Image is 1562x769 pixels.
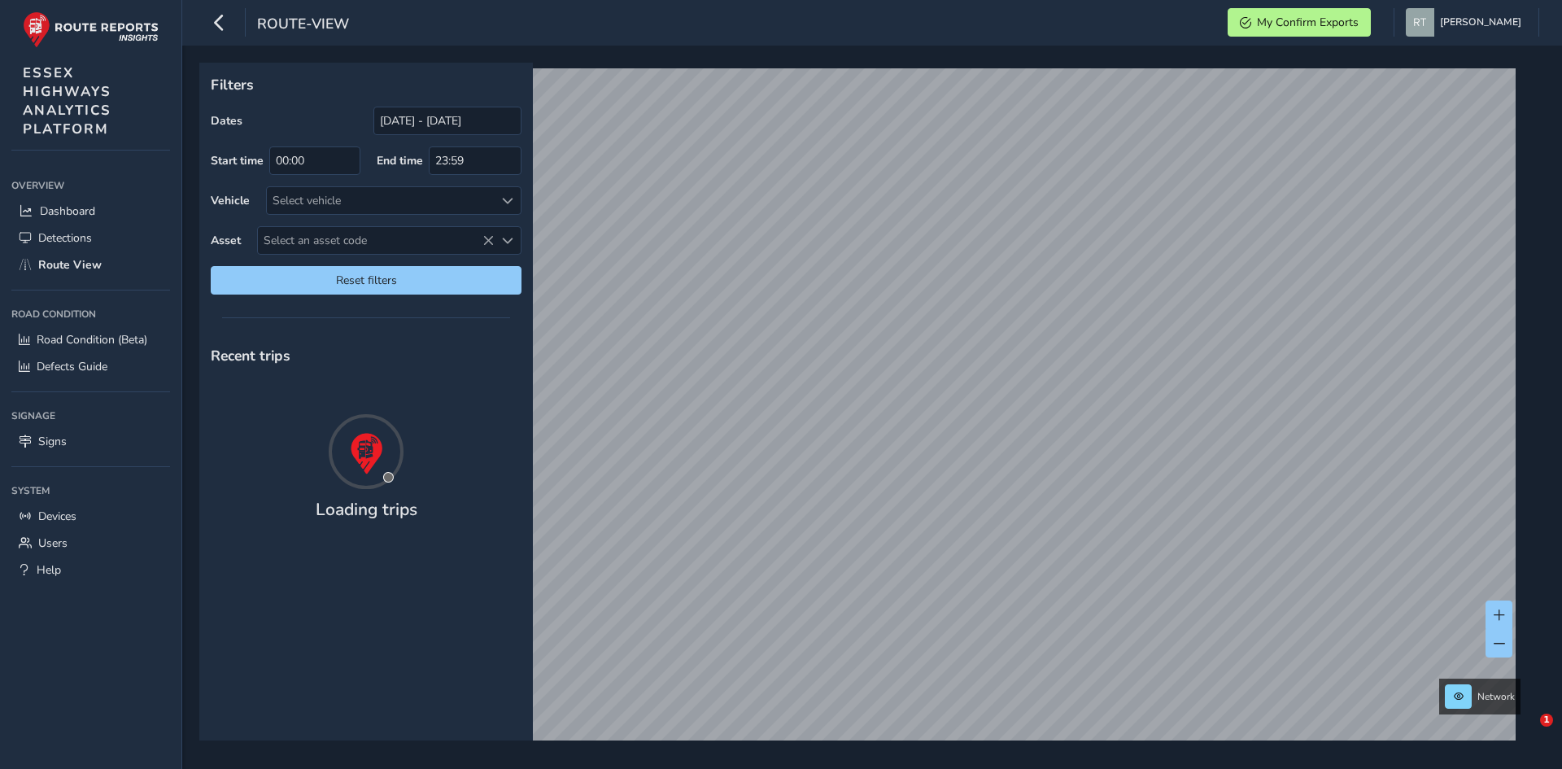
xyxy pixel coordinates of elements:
[258,227,494,254] span: Select an asset code
[38,230,92,246] span: Detections
[1228,8,1371,37] button: My Confirm Exports
[38,509,76,524] span: Devices
[211,233,241,248] label: Asset
[11,173,170,198] div: Overview
[11,404,170,428] div: Signage
[37,332,147,347] span: Road Condition (Beta)
[37,359,107,374] span: Defects Guide
[11,428,170,455] a: Signs
[205,68,1516,759] canvas: Map
[211,153,264,168] label: Start time
[40,203,95,219] span: Dashboard
[1406,8,1434,37] img: diamond-layout
[211,74,521,95] p: Filters
[1406,8,1527,37] button: [PERSON_NAME]
[377,153,423,168] label: End time
[267,187,494,214] div: Select vehicle
[223,273,509,288] span: Reset filters
[257,14,349,37] span: route-view
[1440,8,1521,37] span: [PERSON_NAME]
[1507,714,1546,753] iframe: Intercom live chat
[11,251,170,278] a: Route View
[11,198,170,225] a: Dashboard
[11,478,170,503] div: System
[211,113,242,129] label: Dates
[11,302,170,326] div: Road Condition
[316,500,417,520] h4: Loading trips
[38,535,68,551] span: Users
[38,434,67,449] span: Signs
[11,225,170,251] a: Detections
[37,562,61,578] span: Help
[23,63,111,138] span: ESSEX HIGHWAYS ANALYTICS PLATFORM
[211,266,521,295] button: Reset filters
[211,346,290,365] span: Recent trips
[494,227,521,254] div: Select an asset code
[11,503,170,530] a: Devices
[1477,690,1515,703] span: Network
[11,353,170,380] a: Defects Guide
[11,326,170,353] a: Road Condition (Beta)
[23,11,159,48] img: rr logo
[11,557,170,583] a: Help
[1257,15,1359,30] span: My Confirm Exports
[38,257,102,273] span: Route View
[11,530,170,557] a: Users
[1540,714,1553,727] span: 1
[211,193,250,208] label: Vehicle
